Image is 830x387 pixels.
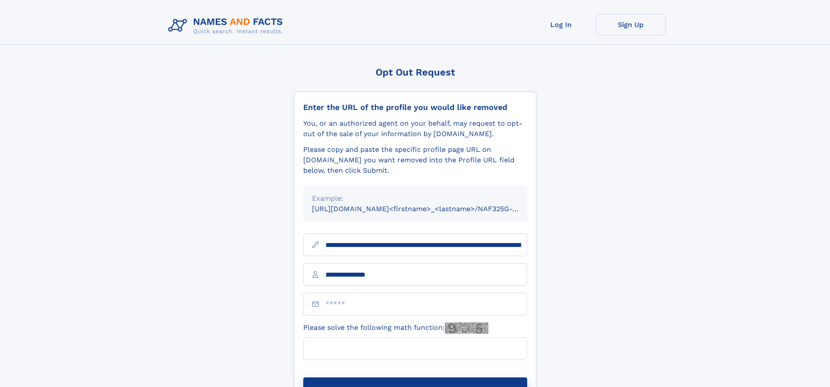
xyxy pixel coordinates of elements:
div: Enter the URL of the profile you would like removed [303,103,527,112]
div: Opt Out Request [294,67,536,78]
a: Log In [526,14,596,35]
a: Sign Up [596,14,666,35]
label: Please solve the following math function: [303,322,488,334]
div: You, or an authorized agent on your behalf, may request to opt-out of the sale of your informatio... [303,118,527,139]
div: Example: [312,193,518,204]
small: [URL][DOMAIN_NAME]<firstname>_<lastname>/NAF325G-xxxxxxxx [312,205,544,213]
div: Please copy and paste the specific profile page URL on [DOMAIN_NAME] you want removed into the Pr... [303,144,527,176]
img: Logo Names and Facts [165,14,290,38]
